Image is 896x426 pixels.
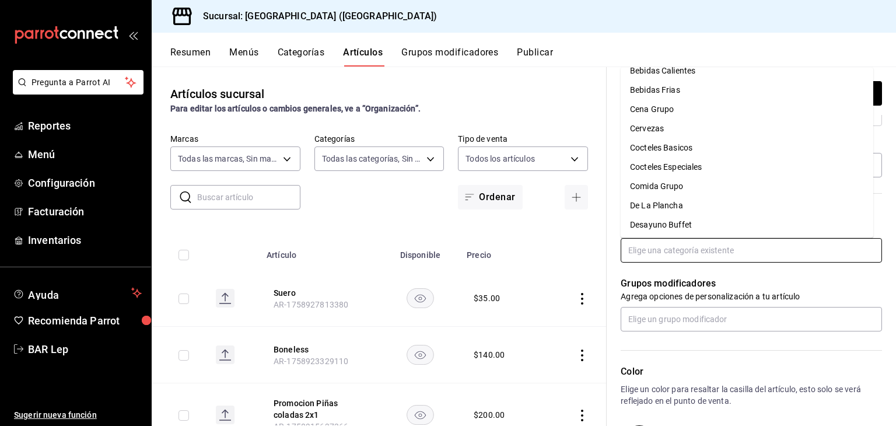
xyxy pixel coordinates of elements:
span: Facturación [28,204,142,219]
button: actions [576,410,588,421]
li: Cervezas [621,119,873,138]
p: Elige un color para resaltar la casilla del artículo, esto solo se verá reflejado en el punto de ... [621,383,882,407]
span: Pregunta a Parrot AI [32,76,125,89]
div: $ 200.00 [474,409,505,421]
span: Todas las categorías, Sin categoría [322,153,423,165]
button: edit-product-location [274,344,367,355]
div: $ 35.00 [474,292,500,304]
button: Artículos [343,47,383,67]
li: De La Plancha [621,196,873,215]
th: Precio [460,233,544,270]
input: Buscar artículo [197,186,300,209]
label: Categorías [314,135,444,143]
p: Agrega opciones de personalización a tu artículo [621,291,882,302]
li: Cocteles Basicos [621,138,873,158]
p: Grupos modificadores [621,277,882,291]
button: actions [576,350,588,361]
h3: Sucursal: [GEOGRAPHIC_DATA] ([GEOGRAPHIC_DATA]) [194,9,437,23]
button: Resumen [170,47,211,67]
div: $ 140.00 [474,349,505,361]
button: Menús [229,47,258,67]
span: Menú [28,146,142,162]
li: Bebidas Frias [621,81,873,100]
button: Ordenar [458,185,522,209]
span: Sugerir nueva función [14,409,142,421]
li: Cocteles Especiales [621,158,873,177]
th: Disponible [381,233,460,270]
span: AR-1758927813380 [274,300,348,309]
span: Reportes [28,118,142,134]
span: Todas las marcas, Sin marca [178,153,279,165]
label: Marcas [170,135,300,143]
button: Publicar [517,47,553,67]
button: Grupos modificadores [401,47,498,67]
button: actions [576,293,588,305]
li: Comida Grupo [621,177,873,196]
a: Pregunta a Parrot AI [8,85,143,97]
th: Artículo [260,233,381,270]
span: BAR Lep [28,341,142,357]
input: Elige un grupo modificador [621,307,882,331]
input: Elige una categoría existente [621,238,882,263]
button: availability-product [407,345,434,365]
span: Ayuda [28,286,127,300]
span: AR-1758923329110 [274,357,348,366]
button: Pregunta a Parrot AI [13,70,143,95]
li: Cena Grupo [621,100,873,119]
button: edit-product-location [274,397,367,421]
button: availability-product [407,288,434,308]
button: Categorías [278,47,325,67]
strong: Para editar los artículos o cambios generales, ve a “Organización”. [170,104,421,113]
span: Inventarios [28,232,142,248]
li: Desayuno Buffet Niños [621,235,873,254]
button: open_drawer_menu [128,30,138,40]
span: Todos los artículos [466,153,535,165]
li: Desayuno Buffet [621,215,873,235]
p: Color [621,365,882,379]
li: Bebidas Calientes [621,61,873,81]
div: navigation tabs [170,47,896,67]
span: Configuración [28,175,142,191]
span: Recomienda Parrot [28,313,142,329]
button: availability-product [407,405,434,425]
div: Artículos sucursal [170,85,264,103]
button: edit-product-location [274,287,367,299]
label: Tipo de venta [458,135,588,143]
